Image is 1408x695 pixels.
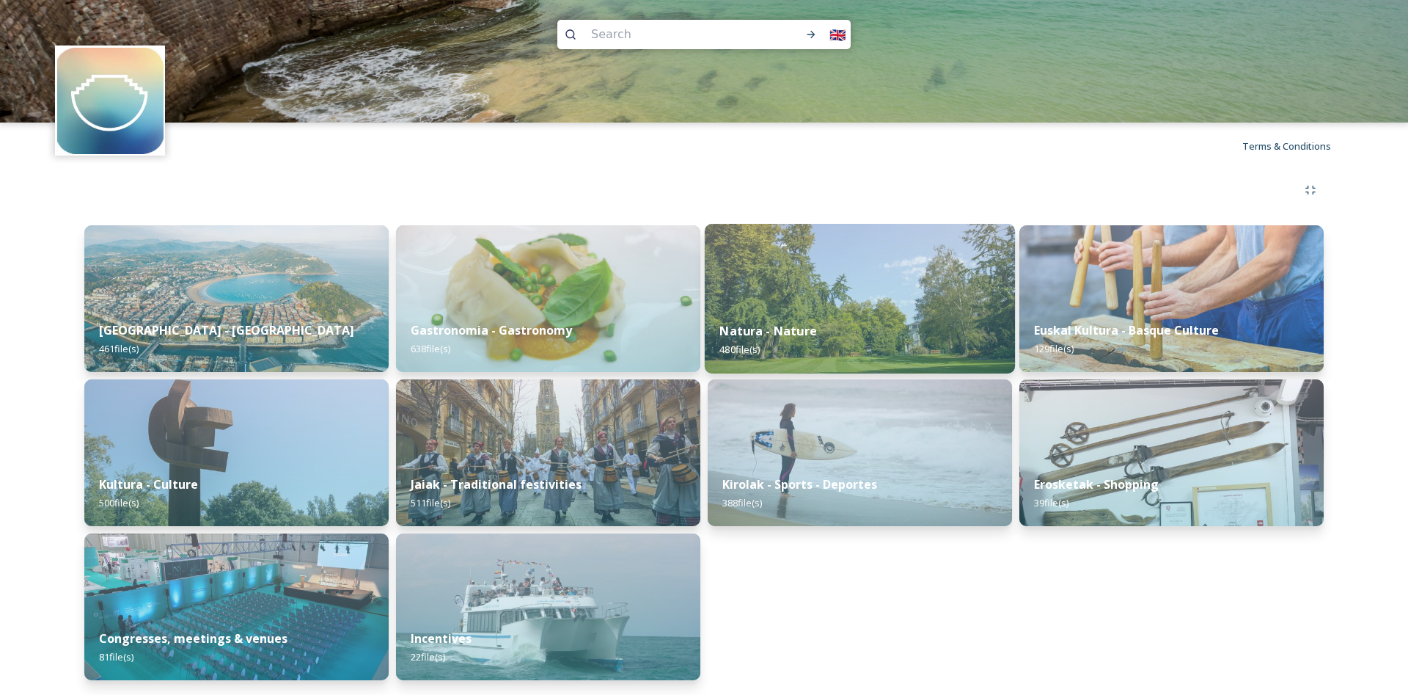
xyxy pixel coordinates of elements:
[584,18,771,51] input: Search
[722,496,762,509] span: 388 file(s)
[411,342,450,355] span: 638 file(s)
[824,21,851,48] div: 🇬🇧
[396,534,700,680] img: catamaran_50426248713_o.jpg
[411,630,472,647] strong: Incentives
[84,534,389,680] img: ficoba-exhibition-centre---recinto-ferial--pavilion--pabelln_50421997631_o.jpg
[1019,379,1324,526] img: shopping-in-san-sebastin_49533716163_o.jpg
[411,476,582,492] strong: Jaiak - Traditional festivities
[99,650,133,663] span: 81 file(s)
[719,343,760,356] span: 480 file(s)
[1242,139,1331,153] span: Terms & Conditions
[1019,225,1324,372] img: txalaparta_26484926369_o.jpg
[705,224,1015,374] img: _TZV9379.jpg
[708,379,1012,526] img: surfer-in-la-zurriola---gros-district_7285962404_o.jpg
[99,630,287,647] strong: Congresses, meetings & venues
[99,342,139,355] span: 461 file(s)
[411,650,445,663] span: 22 file(s)
[396,225,700,372] img: BCC_Plato2.jpg
[1242,137,1353,155] a: Terms & Conditions
[411,496,450,509] span: 511 file(s)
[57,48,164,154] img: images.jpeg
[719,323,817,339] strong: Natura - Nature
[1034,476,1159,492] strong: Erosketak - Shopping
[99,476,198,492] strong: Kultura - Culture
[99,322,354,338] strong: [GEOGRAPHIC_DATA] - [GEOGRAPHIC_DATA]
[1034,496,1068,509] span: 39 file(s)
[411,322,572,338] strong: Gastronomia - Gastronomy
[396,379,700,526] img: tamborrada---javier-larrea_25444003826_o.jpg
[1034,322,1219,338] strong: Euskal Kultura - Basque Culture
[99,496,139,509] span: 500 file(s)
[1034,342,1074,355] span: 129 file(s)
[722,476,877,492] strong: Kirolak - Sports - Deportes
[84,379,389,526] img: _ML_4181.jpg
[84,225,389,372] img: Plano%2520aereo%2520ciudad%25201%2520-%2520Paul%2520Michael.jpg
